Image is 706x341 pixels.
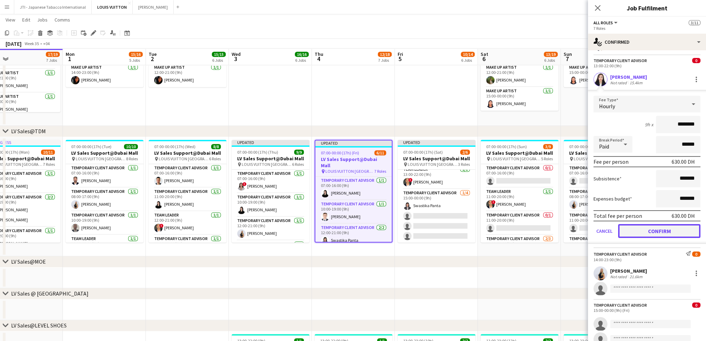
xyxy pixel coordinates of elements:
[66,211,143,235] app-card-role: Temporary Client Advisor1/110:00-19:00 (9h)[PERSON_NAME]
[645,121,653,128] div: 9h x
[209,156,221,161] span: 6 Roles
[237,150,278,155] span: 07:00-00:00 (17h) (Thu)
[124,144,138,149] span: 10/10
[481,140,558,242] div: 07:00-00:00 (17h) (Sun)3/9LV Sales Support@Dubai Mall LOUIS VUITTON [GEOGRAPHIC_DATA] - [GEOGRAPH...
[232,217,309,240] app-card-role: Temporary Client Advisor1/112:00-21:00 (9h)[PERSON_NAME]
[148,55,157,63] span: 2
[66,140,143,242] div: 07:00-00:00 (17h) (Tue)10/10LV Sales Support@Dubai Mall LOUIS VUITTON [GEOGRAPHIC_DATA] - [GEOGRA...
[66,188,143,211] app-card-role: Temporary Client Advisor1/108:00-17:00 (9h)[PERSON_NAME]
[599,103,615,110] span: Hourly
[295,52,309,57] span: 16/16
[593,20,618,25] button: All roles
[232,170,309,193] app-card-role: Temporary Client Advisor1/107:00-16:00 (9h)![PERSON_NAME]
[242,162,292,167] span: LOUIS VUITTON [GEOGRAPHIC_DATA] - [GEOGRAPHIC_DATA]
[43,41,50,46] div: +04
[232,140,309,242] div: Updated07:00-00:00 (17h) (Thu)9/9LV Sales Support@Dubai Mall LOUIS VUITTON [GEOGRAPHIC_DATA] - [G...
[593,63,700,68] div: 13:00-22:00 (9h)
[564,235,641,279] app-card-role: Temporary Client Advisor0/315:00-00:00 (9h)
[593,308,700,313] div: 15:00-00:00 (9h) (Fri)
[133,0,174,14] button: [PERSON_NAME]
[314,55,323,63] span: 4
[491,156,541,161] span: LOUIS VUITTON [GEOGRAPHIC_DATA] - [GEOGRAPHIC_DATA]
[593,26,700,31] div: 7 Roles
[232,51,241,57] span: Wed
[149,211,226,235] app-card-role: Team Leader1/112:00-21:00 (9h)![PERSON_NAME]
[41,150,55,155] span: 10/11
[569,144,611,149] span: 07:00-00:00 (17h) (Mon)
[232,240,309,274] app-card-role: Temporary Client Advisor2/2
[126,156,138,161] span: 8 Roles
[212,58,225,63] div: 6 Jobs
[481,51,488,57] span: Sat
[315,177,392,200] app-card-role: Temporary Client Advisor1/107:00-16:00 (9h)[PERSON_NAME]
[689,20,700,25] span: 3/11
[154,144,196,149] span: 07:00-00:00 (17h) (Wed)
[574,156,624,161] span: LOUIS VUITTON [GEOGRAPHIC_DATA] - [GEOGRAPHIC_DATA]
[11,128,46,135] div: LV Sales@TDM
[66,150,143,156] h3: LV Sales Support@Dubai Mall
[544,52,558,57] span: 13/19
[398,140,475,145] div: Updated
[129,58,142,63] div: 5 Jobs
[55,17,70,23] span: Comms
[672,212,695,219] div: 630.00 DH
[374,150,386,155] span: 6/11
[52,15,73,24] a: Comms
[14,0,92,14] button: JTI - Japanese Tabacco International
[19,15,33,24] a: Edit
[593,257,700,262] div: 14:00-23:00 (9h)
[564,51,572,57] span: Sun
[397,55,403,63] span: 5
[564,188,641,211] app-card-role: Temporary Client Advisor1/108:00-17:00 (9h)[PERSON_NAME]
[481,164,558,188] app-card-role: Temporary Client Advisor0/107:00-16:00 (9h)
[232,155,309,162] h3: LV Sales Support@Dubai Mall
[66,164,143,188] app-card-role: Temporary Client Advisor1/107:00-16:00 (9h)[PERSON_NAME]
[593,212,642,219] div: Total fee per person
[458,162,470,167] span: 3 Roles
[593,196,632,202] label: Expenses budget
[481,211,558,235] app-card-role: Temporary Client Advisor0/111:00-20:00 (9h)
[564,63,641,87] app-card-role: Make up artist1/115:00-00:00 (9h)[PERSON_NAME]
[481,235,558,279] app-card-role: Temporary Client Advisor2/312:00-21:00 (9h)
[66,51,75,57] span: Mon
[610,80,628,85] div: Not rated
[486,144,527,149] span: 07:00-00:00 (17h) (Sun)
[149,63,226,87] app-card-role: Make up artist1/112:00-21:00 (9h)[PERSON_NAME]
[544,58,557,63] div: 6 Jobs
[315,140,392,146] div: Updated
[460,150,470,155] span: 2/6
[315,224,392,257] app-card-role: Temporary Client Advisor2/212:00-21:00 (9h)Swastika Panta
[92,0,133,14] button: LOUIS VUITTON
[129,52,143,57] span: 15/16
[398,140,475,242] app-job-card: Updated07:00-00:00 (17h) (Sat)2/6LV Sales Support@Dubai Mall LOUIS VUITTON [GEOGRAPHIC_DATA] - [G...
[692,252,700,257] span: 0
[481,63,558,87] app-card-role: Make up artist1/112:00-21:00 (9h)[PERSON_NAME]
[610,274,628,279] div: Not rated
[593,224,615,238] button: Cancel
[294,150,304,155] span: 9/9
[374,169,386,174] span: 7 Roles
[599,143,609,150] span: Paid
[481,87,558,111] app-card-role: Make up artist1/115:00-00:00 (9h)[PERSON_NAME]
[46,52,60,57] span: 17/19
[461,52,475,57] span: 10/14
[149,235,226,258] app-card-role: Temporary Client Advisor1/112:00-21:00 (9h)
[149,51,157,57] span: Tue
[159,224,164,228] span: !
[325,169,374,174] span: LOUIS VUITTON [GEOGRAPHIC_DATA] - [GEOGRAPHIC_DATA]
[398,189,475,243] app-card-role: Temporary Client Advisor1/415:00-00:00 (9h)Swastika Panta
[11,322,67,329] div: LV Sales@LEVEL SHOES
[543,144,553,149] span: 3/9
[22,17,30,23] span: Edit
[232,193,309,217] app-card-role: Temporary Client Advisor1/110:00-19:00 (9h)[PERSON_NAME]
[242,182,247,186] span: !
[588,34,706,50] div: Confirmed
[461,58,474,63] div: 6 Jobs
[564,150,641,156] h3: LV Sales Support@Dubai Mall
[46,58,59,63] div: 7 Jobs
[564,140,641,242] app-job-card: 07:00-00:00 (17h) (Mon)1/6LV Sales Support@Dubai Mall LOUIS VUITTON [GEOGRAPHIC_DATA] - [GEOGRAPH...
[593,252,647,257] div: Temporary Client Advisor
[149,188,226,211] app-card-role: Temporary Client Advisor1/111:00-20:00 (9h)[PERSON_NAME]
[610,268,647,274] div: [PERSON_NAME]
